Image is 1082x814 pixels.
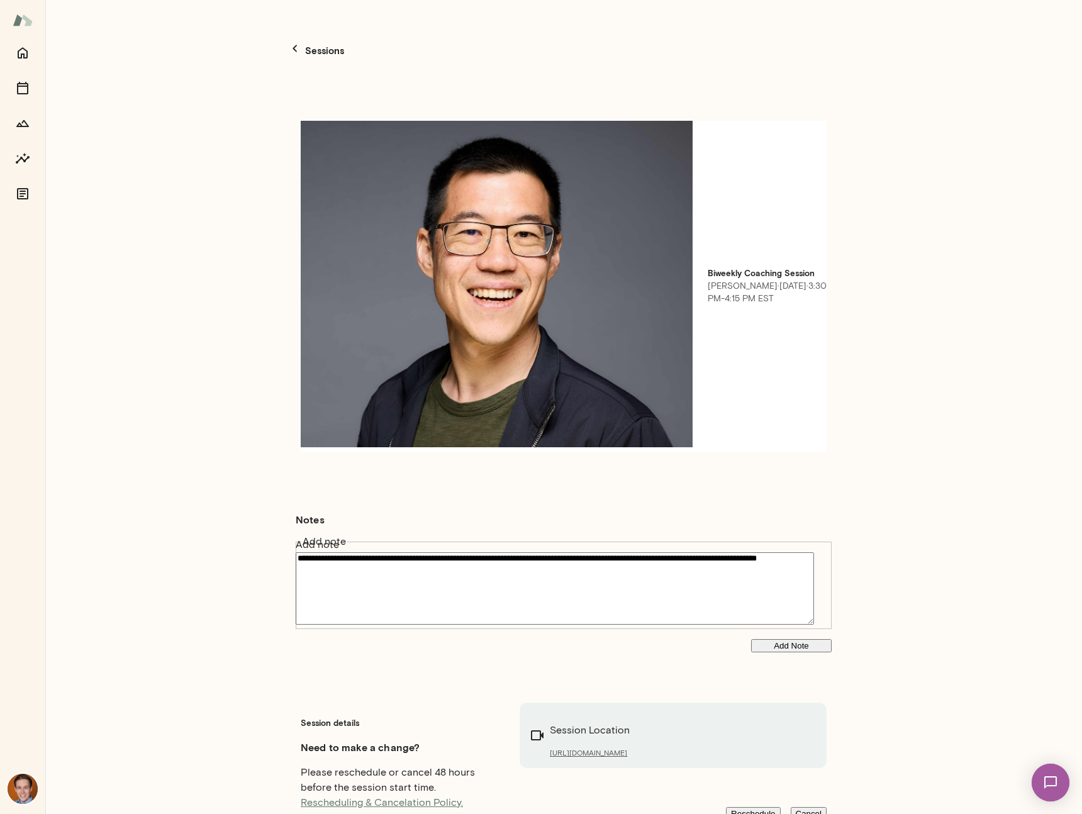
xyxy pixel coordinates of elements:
[301,717,499,730] h5: Session details
[10,146,35,171] button: Insights
[10,111,35,136] button: Growth Plan
[296,537,832,552] label: Add note
[303,42,344,59] p: Sessions
[301,121,693,447] img: Ryan Tang
[13,8,33,32] img: Mento
[550,748,630,758] a: [URL][DOMAIN_NAME]
[281,28,351,73] button: Sessions
[10,40,35,65] button: Home
[550,723,630,738] p: Session Location
[751,639,832,652] button: Add Note
[301,796,463,808] a: Rescheduling & Cancelation Policy.
[708,280,827,305] p: [PERSON_NAME] · [DATE] · 3:30 PM-4:15 PM EST
[8,774,38,804] img: Blake Morgan
[10,75,35,101] button: Sessions
[10,181,35,206] button: Documents
[301,740,499,755] h6: Need to make a change?
[708,267,827,280] h5: Biweekly Coaching Session
[296,512,832,527] h6: Notes
[301,765,499,810] p: Please reschedule or cancel 48 hours before the session start time.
